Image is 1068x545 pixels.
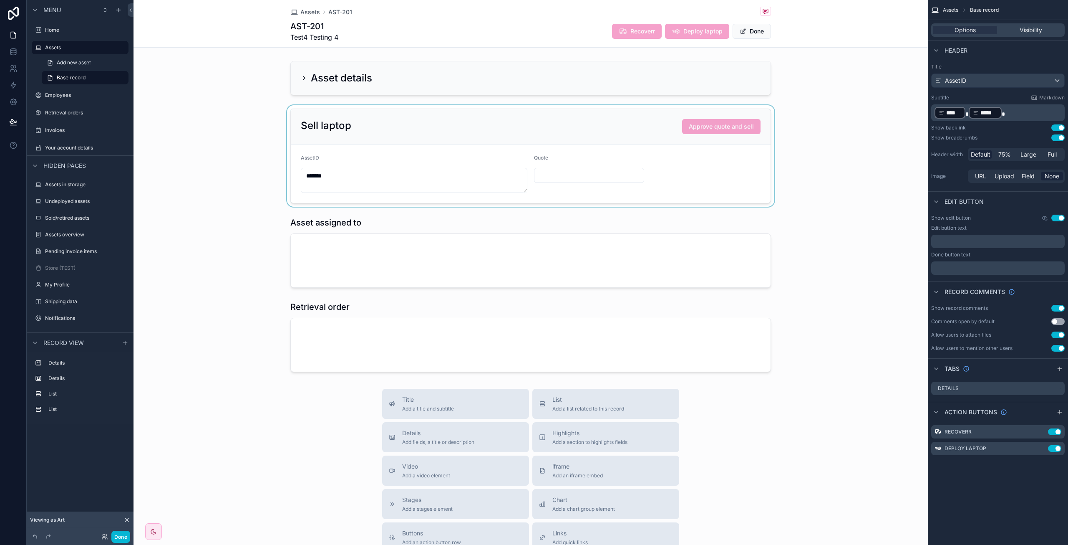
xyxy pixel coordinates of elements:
[552,439,627,446] span: Add a section to highlights fields
[931,318,995,325] div: Comments open by default
[32,195,128,208] a: Undeployed assets
[552,429,627,437] span: Highlights
[402,496,453,504] span: Stages
[1031,94,1065,101] a: Markdown
[45,281,127,288] label: My Profile
[290,8,320,16] a: Assets
[402,529,461,537] span: Buttons
[382,389,529,419] button: TitleAdd a title and subtitle
[945,198,984,206] span: Edit button
[45,198,127,205] label: Undeployed assets
[945,76,966,85] span: AssetID
[402,439,474,446] span: Add fields, a title or description
[552,462,603,471] span: iframe
[931,134,977,141] div: Show breadcrumbs
[1048,150,1057,159] span: Full
[382,456,529,486] button: VideoAdd a video element
[552,529,588,537] span: Links
[32,124,128,137] a: Invoices
[945,445,986,452] label: Deploy laptop
[32,141,128,155] a: Your account details
[1045,172,1059,180] span: None
[402,395,454,404] span: Title
[402,429,474,437] span: Details
[552,472,603,479] span: Add an iframe embed
[931,215,971,221] label: Show edit button
[32,295,128,308] a: Shipping data
[42,71,128,84] a: Base record
[382,422,529,452] button: DetailsAdd fields, a title or description
[43,6,61,14] span: Menu
[733,24,771,39] button: Done
[1039,94,1065,101] span: Markdown
[32,178,128,191] a: Assets in storage
[32,211,128,225] a: Sold/retired assets
[552,506,615,512] span: Add a chart group element
[328,8,352,16] span: AST-201
[48,375,125,382] label: Details
[971,150,990,159] span: Default
[45,44,123,51] label: Assets
[48,360,125,366] label: Details
[45,231,127,238] label: Assets overview
[45,144,127,151] label: Your account details
[32,23,128,37] a: Home
[931,225,967,231] label: Edit button text
[32,278,128,292] a: My Profile
[945,365,960,373] span: Tabs
[931,345,1013,352] div: Allow users to mention other users
[995,172,1014,180] span: Upload
[931,74,1065,88] button: AssetID
[45,298,127,305] label: Shipping data
[931,63,1065,70] label: Title
[111,531,130,543] button: Done
[57,59,91,66] span: Add new asset
[955,26,976,34] span: Options
[57,74,86,81] span: Base record
[945,428,972,435] label: Recoverr
[45,265,127,271] label: Store (TEST)
[27,352,133,424] div: scrollable content
[43,339,84,347] span: Record view
[402,472,450,479] span: Add a video element
[532,422,679,452] button: HighlightsAdd a section to highlights fields
[931,261,1065,275] div: scrollable content
[938,385,959,392] label: Details
[300,8,320,16] span: Assets
[945,46,967,55] span: Header
[45,248,127,255] label: Pending invoice items
[32,261,128,275] a: Store (TEST)
[402,406,454,412] span: Add a title and subtitle
[32,312,128,325] a: Notifications
[45,127,127,134] label: Invoices
[552,406,624,412] span: Add a list related to this record
[45,215,127,221] label: Sold/retired assets
[998,150,1011,159] span: 75%
[532,456,679,486] button: iframeAdd an iframe embed
[1022,172,1035,180] span: Field
[945,288,1005,296] span: Record comments
[48,390,125,397] label: List
[943,7,958,13] span: Assets
[1020,26,1042,34] span: Visibility
[32,89,128,102] a: Employees
[45,109,127,116] label: Retrieval orders
[402,506,453,512] span: Add a stages element
[532,389,679,419] button: ListAdd a list related to this record
[42,56,128,69] a: Add new asset
[931,124,966,131] div: Show backlink
[931,235,1065,248] div: scrollable content
[48,406,125,413] label: List
[975,172,986,180] span: URL
[32,245,128,258] a: Pending invoice items
[532,489,679,519] button: ChartAdd a chart group element
[931,151,965,158] label: Header width
[931,173,965,180] label: Image
[931,305,988,312] div: Show record comments
[382,489,529,519] button: StagesAdd a stages element
[945,408,997,416] span: Action buttons
[32,228,128,241] a: Assets overview
[931,104,1065,121] div: scrollable content
[402,462,450,471] span: Video
[45,27,127,33] label: Home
